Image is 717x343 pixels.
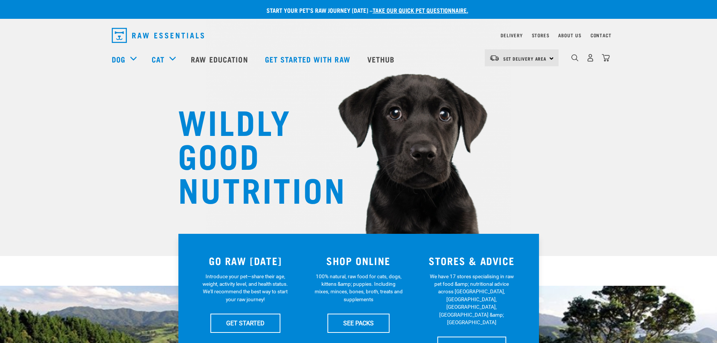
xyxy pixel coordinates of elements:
[503,57,547,60] span: Set Delivery Area
[591,34,612,37] a: Contact
[201,273,289,303] p: Introduce your pet—share their age, weight, activity level, and health status. We'll recommend th...
[306,255,411,267] h3: SHOP ONLINE
[586,54,594,62] img: user.png
[327,314,390,332] a: SEE PACKS
[106,25,612,46] nav: dropdown navigation
[428,273,516,326] p: We have 17 stores specialising in raw pet food &amp; nutritional advice across [GEOGRAPHIC_DATA],...
[420,255,524,267] h3: STORES & ADVICE
[532,34,550,37] a: Stores
[210,314,280,332] a: GET STARTED
[558,34,581,37] a: About Us
[373,8,468,12] a: take our quick pet questionnaire.
[152,53,164,65] a: Cat
[183,44,257,74] a: Raw Education
[112,28,204,43] img: Raw Essentials Logo
[360,44,404,74] a: Vethub
[501,34,522,37] a: Delivery
[193,255,298,267] h3: GO RAW [DATE]
[112,53,125,65] a: Dog
[257,44,360,74] a: Get started with Raw
[178,104,329,205] h1: WILDLY GOOD NUTRITION
[571,54,578,61] img: home-icon-1@2x.png
[602,54,610,62] img: home-icon@2x.png
[489,55,499,61] img: van-moving.png
[314,273,403,303] p: 100% natural, raw food for cats, dogs, kittens &amp; puppies. Including mixes, minces, bones, bro...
